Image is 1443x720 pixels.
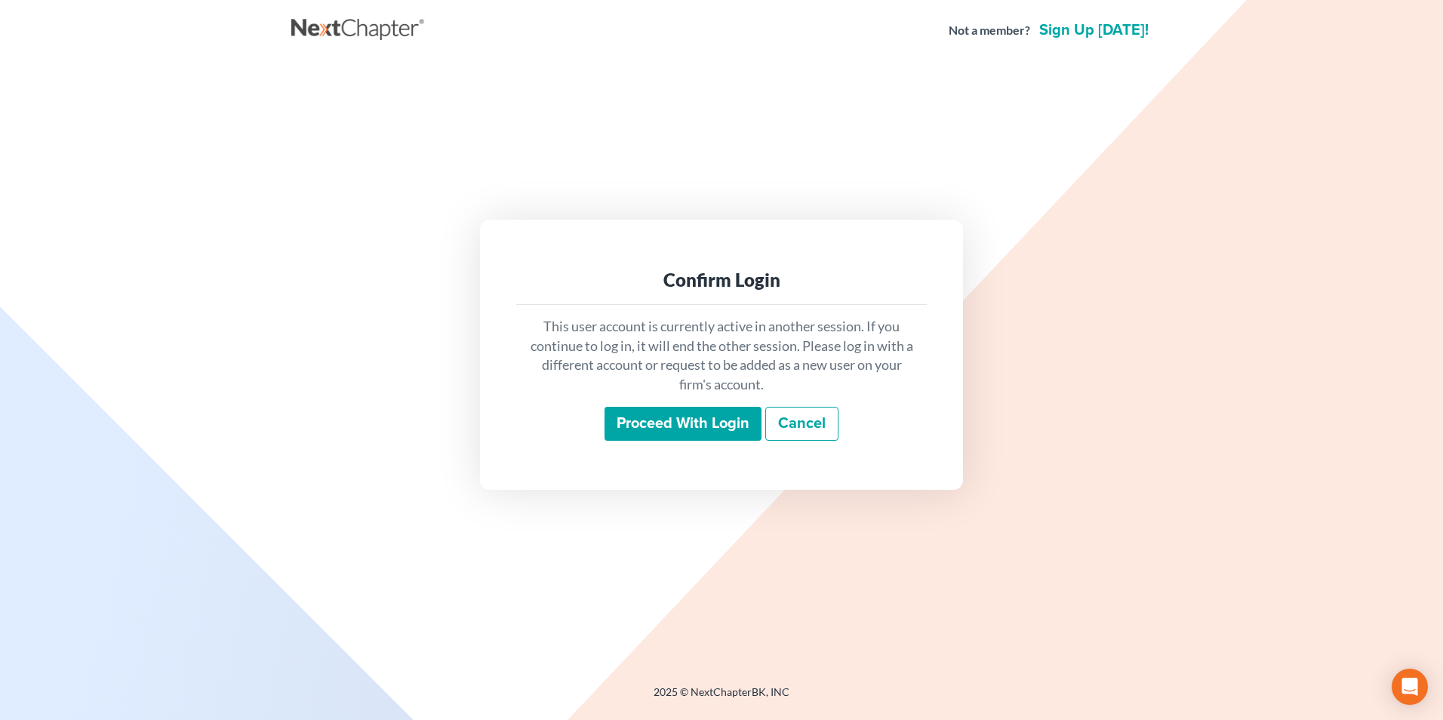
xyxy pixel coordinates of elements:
a: Cancel [765,407,838,442]
input: Proceed with login [605,407,761,442]
div: Confirm Login [528,268,915,292]
a: Sign up [DATE]! [1036,23,1152,38]
div: 2025 © NextChapterBK, INC [291,685,1152,712]
div: Open Intercom Messenger [1392,669,1428,705]
strong: Not a member? [949,22,1030,39]
p: This user account is currently active in another session. If you continue to log in, it will end ... [528,317,915,395]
